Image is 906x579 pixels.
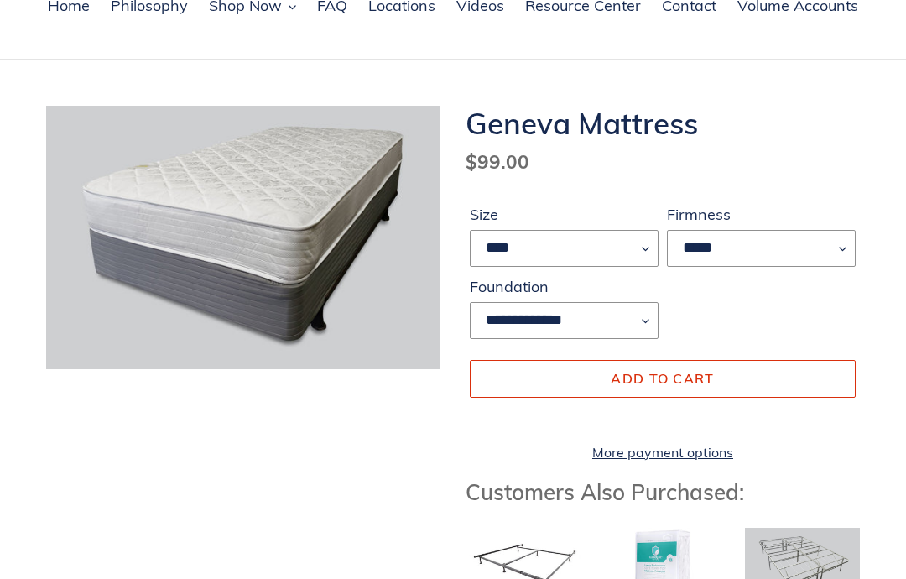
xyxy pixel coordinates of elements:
h3: Customers Also Purchased: [466,480,860,506]
span: $99.00 [466,150,529,175]
label: Size [470,204,659,227]
a: More payment options [470,443,856,463]
label: Foundation [470,276,659,299]
span: Add to cart [611,371,714,388]
h1: Geneva Mattress [466,107,860,142]
label: Firmness [667,204,856,227]
button: Add to cart [470,361,856,398]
